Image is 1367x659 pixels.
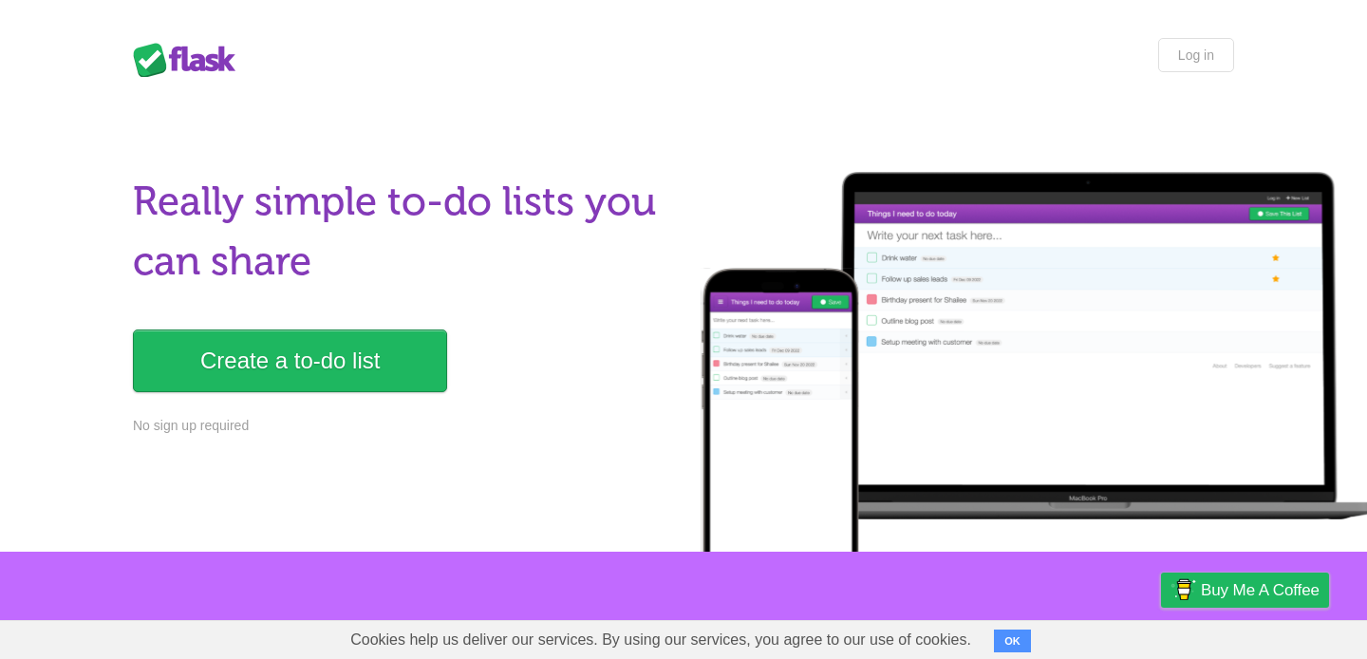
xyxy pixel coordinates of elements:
[1201,574,1320,607] span: Buy me a coffee
[133,172,672,292] h1: Really simple to-do lists you can share
[133,416,672,436] p: No sign up required
[1170,574,1196,606] img: Buy me a coffee
[133,43,247,77] div: Flask Lists
[994,630,1031,652] button: OK
[1161,573,1329,608] a: Buy me a coffee
[1158,38,1234,72] a: Log in
[133,329,447,392] a: Create a to-do list
[331,621,990,659] span: Cookies help us deliver our services. By using our services, you agree to our use of cookies.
